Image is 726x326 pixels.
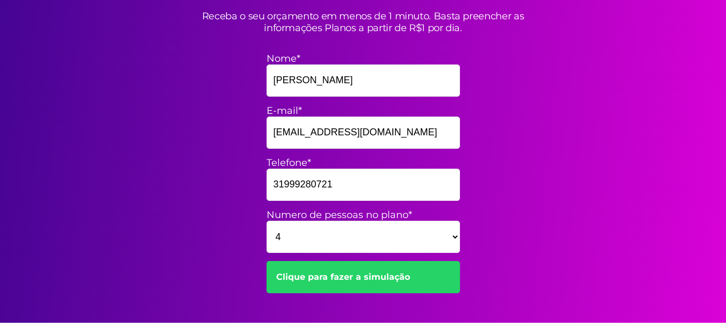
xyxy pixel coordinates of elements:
label: Numero de pessoas no plano* [267,209,460,221]
p: Receba o seu orçamento em menos de 1 minuto. Basta preencher as informações Planos a partir de R$... [175,10,551,34]
label: Telefone* [267,157,460,169]
label: Nome* [267,53,460,64]
a: Clique para fazer a simulação [267,261,460,293]
label: E-mail* [267,105,460,117]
